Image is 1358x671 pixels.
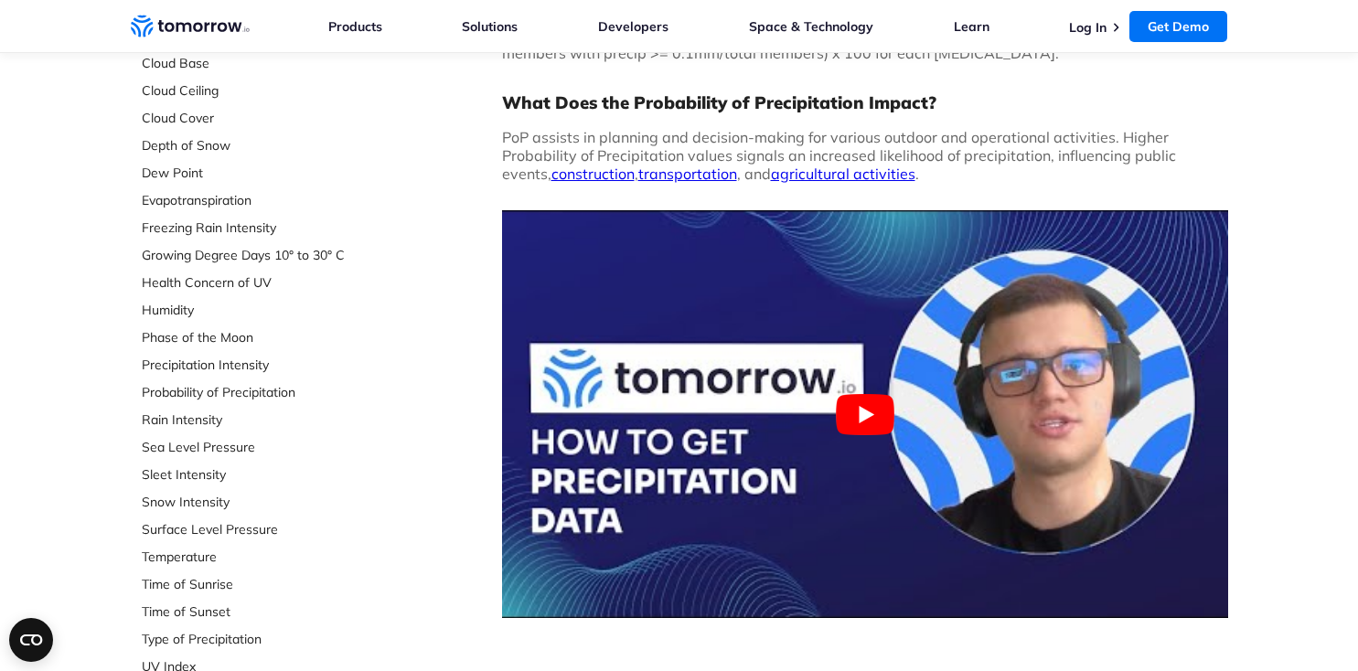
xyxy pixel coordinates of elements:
[142,520,385,538] a: Surface Level Pressure
[142,438,385,456] a: Sea Level Pressure
[142,465,385,484] a: Sleet Intensity
[142,328,385,346] a: Phase of the Moon
[142,630,385,648] a: Type of Precipitation
[551,165,635,183] a: construction
[1129,11,1227,42] a: Get Demo
[502,91,1228,113] h3: What Does the Probability of Precipitation Impact?
[771,165,915,183] a: agricultural activities
[1069,19,1107,36] a: Log In
[9,618,53,662] button: Open CMP widget
[142,575,385,593] a: Time of Sunrise
[142,493,385,511] a: Snow Intensity
[598,18,668,35] a: Developers
[142,410,385,429] a: Rain Intensity
[142,548,385,566] a: Temperature
[142,136,385,154] a: Depth of Snow
[131,13,250,40] a: Home link
[749,18,873,35] a: Space & Technology
[142,54,385,72] a: Cloud Base
[462,18,518,35] a: Solutions
[142,164,385,182] a: Dew Point
[142,602,385,621] a: Time of Sunset
[638,165,737,183] a: transportation
[142,246,385,264] a: Growing Degree Days 10° to 30° C
[954,18,989,35] a: Learn
[142,218,385,237] a: Freezing Rain Intensity
[142,356,385,374] a: Precipitation Intensity
[502,210,1228,618] button: Play Youtube video
[328,18,382,35] a: Products
[142,81,385,100] a: Cloud Ceiling
[142,191,385,209] a: Evapotranspiration
[502,128,1176,183] span: PoP assists in planning and decision-making for various outdoor and operational activities. Highe...
[142,273,385,292] a: Health Concern of UV
[142,383,385,401] a: Probability of Precipitation
[142,301,385,319] a: Humidity
[142,109,385,127] a: Cloud Cover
